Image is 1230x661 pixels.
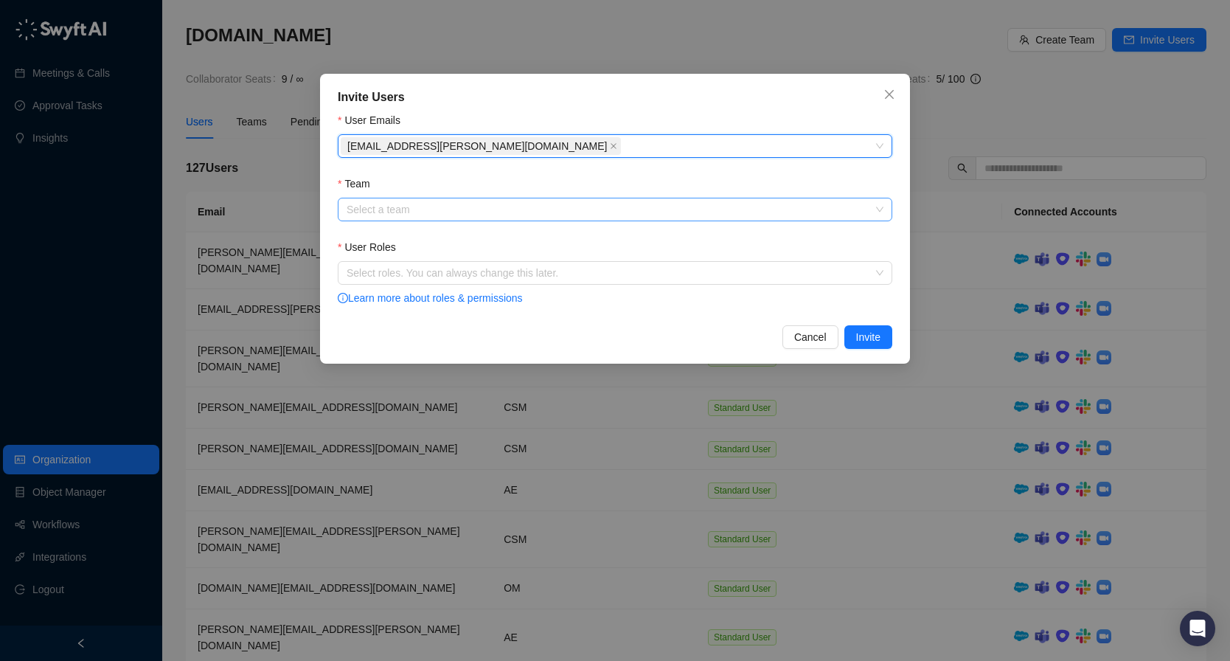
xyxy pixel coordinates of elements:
[878,83,901,106] button: Close
[794,329,827,345] span: Cancel
[856,329,880,345] span: Invite
[338,112,411,128] label: User Emails
[1180,611,1215,646] div: Open Intercom Messenger
[347,138,607,154] span: [EMAIL_ADDRESS][PERSON_NAME][DOMAIN_NAME]
[338,292,523,304] a: info-circleLearn more about roles & permissions
[883,89,895,100] span: close
[338,293,348,303] span: info-circle
[610,142,617,150] span: close
[338,239,406,255] label: User Roles
[844,325,892,349] button: Invite
[341,137,621,155] span: van.sullivan@synthesia.io
[338,89,892,106] div: Invite Users
[624,141,627,152] input: User Emails
[338,176,381,192] label: Team
[782,325,838,349] button: Cancel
